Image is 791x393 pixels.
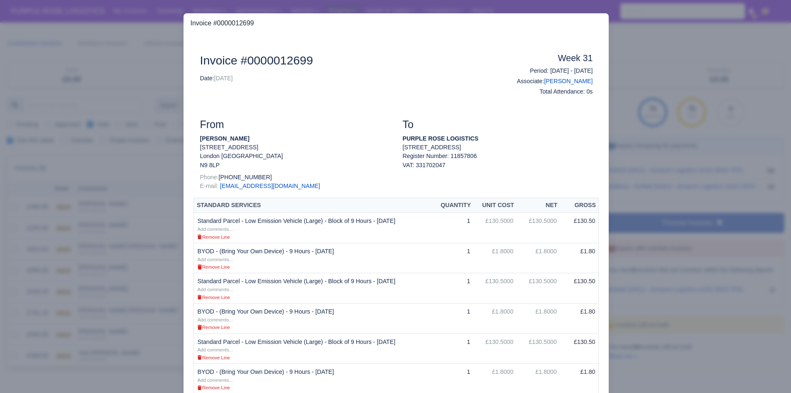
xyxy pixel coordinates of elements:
td: £130.5000 [517,213,560,243]
a: Add comments... [197,376,233,383]
a: [PERSON_NAME] [544,78,593,84]
td: £130.50 [560,334,599,364]
a: Add comments... [197,286,233,292]
small: Remove Line [197,385,230,390]
strong: [PERSON_NAME] [200,135,249,142]
small: Add comments... [197,257,233,262]
td: £130.5000 [473,213,517,243]
p: [STREET_ADDRESS] [402,143,593,152]
small: Remove Line [197,325,230,330]
td: Standard Parcel - Low Emission Vehicle (Large) - Block of 9 Hours - [DATE] [194,273,432,304]
p: London [GEOGRAPHIC_DATA] [200,152,390,161]
a: Remove Line [197,324,230,330]
td: £1.80 [560,243,599,273]
small: Remove Line [197,295,230,300]
div: Register Number: 11857806 [396,152,599,170]
th: Quantity [432,198,473,213]
td: £130.50 [560,213,599,243]
a: Remove Line [197,294,230,300]
p: [PHONE_NUMBER] [200,173,390,182]
h3: From [200,119,390,131]
div: VAT: 331702047 [402,161,593,170]
h2: Invoice #0000012699 [200,53,491,67]
a: Add comments... [197,256,233,262]
td: BYOD - (Bring Your Own Device) - 9 Hours - [DATE] [194,304,432,334]
td: 1 [432,304,473,334]
td: £1.80 [560,304,599,334]
a: Remove Line [197,354,230,361]
td: £130.5000 [473,273,517,304]
a: Add comments... [197,225,233,232]
td: £1.8000 [517,243,560,273]
th: Standard Services [194,198,432,213]
h6: Total Attendance: 0s [504,88,593,95]
td: £1.8000 [473,304,517,334]
p: [STREET_ADDRESS] [200,143,390,152]
td: £130.50 [560,273,599,304]
th: Net [517,198,560,213]
td: 1 [432,213,473,243]
small: Remove Line [197,355,230,360]
td: 1 [432,273,473,304]
span: [DATE] [214,75,233,82]
td: 1 [432,243,473,273]
td: £130.5000 [473,334,517,364]
td: BYOD - (Bring Your Own Device) - 9 Hours - [DATE] [194,243,432,273]
td: £1.8000 [517,304,560,334]
span: E-mail: [200,183,218,189]
h6: Period: [DATE] - [DATE] [504,67,593,74]
td: Standard Parcel - Low Emission Vehicle (Large) - Block of 9 Hours - [DATE] [194,334,432,364]
strong: PURPLE ROSE LOGISTICS [402,135,478,142]
h6: Associate: [504,78,593,85]
small: Add comments... [197,227,233,232]
h3: To [402,119,593,131]
td: 1 [432,334,473,364]
p: N9 8LP [200,161,390,170]
th: Unit Cost [473,198,517,213]
p: Date: [200,74,491,83]
td: £1.8000 [473,243,517,273]
a: Remove Line [197,233,230,240]
a: Add comments... [197,316,233,323]
iframe: Chat Widget [642,297,791,393]
small: Add comments... [197,287,233,292]
h3: Invoice #0000012699 [190,18,602,28]
small: Remove Line [197,264,230,269]
a: Add comments... [197,346,233,353]
small: Add comments... [197,378,233,383]
small: Remove Line [197,235,230,240]
td: £130.5000 [517,273,560,304]
th: Gross [560,198,599,213]
a: Remove Line [197,263,230,270]
td: £130.5000 [517,334,560,364]
h4: Week 31 [504,53,593,64]
a: [EMAIL_ADDRESS][DOMAIN_NAME] [220,183,320,189]
a: Remove Line [197,384,230,391]
td: Standard Parcel - Low Emission Vehicle (Large) - Block of 9 Hours - [DATE] [194,213,432,243]
small: Add comments... [197,347,233,352]
small: Add comments... [197,317,233,322]
span: Phone: [200,174,218,180]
